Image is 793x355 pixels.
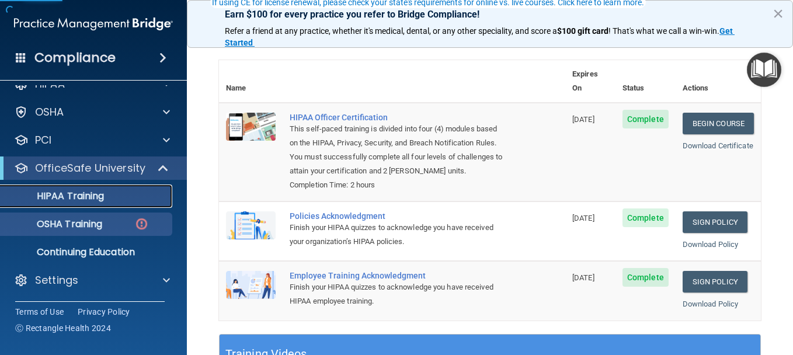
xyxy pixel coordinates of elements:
[134,217,149,231] img: danger-circle.6113f641.png
[15,306,64,318] a: Terms of Use
[290,280,507,308] div: Finish your HIPAA quizzes to acknowledge you have received HIPAA employee training.
[683,271,747,293] a: Sign Policy
[15,322,111,334] span: Ⓒ Rectangle Health 2024
[290,271,507,280] div: Employee Training Acknowledgment
[14,12,173,36] img: PMB logo
[683,141,753,150] a: Download Certificate
[34,50,116,66] h4: Compliance
[290,122,507,178] div: This self-paced training is divided into four (4) modules based on the HIPAA, Privacy, Security, ...
[683,113,754,134] a: Begin Course
[622,268,669,287] span: Complete
[622,110,669,128] span: Complete
[572,115,594,124] span: [DATE]
[773,4,784,23] button: Close
[225,26,557,36] span: Refer a friend at any practice, whether it's medical, dental, or any other speciality, and score a
[225,26,735,47] a: Get Started
[565,60,615,103] th: Expires On
[35,105,64,119] p: OSHA
[290,211,507,221] div: Policies Acknowledgment
[683,240,739,249] a: Download Policy
[572,273,594,282] span: [DATE]
[290,178,507,192] div: Completion Time: 2 hours
[683,300,739,308] a: Download Policy
[557,26,608,36] strong: $100 gift card
[14,133,170,147] a: PCI
[78,306,130,318] a: Privacy Policy
[8,190,104,202] p: HIPAA Training
[35,161,145,175] p: OfficeSafe University
[747,53,781,87] button: Open Resource Center
[35,273,78,287] p: Settings
[290,221,507,249] div: Finish your HIPAA quizzes to acknowledge you have received your organization’s HIPAA policies.
[219,60,283,103] th: Name
[8,246,167,258] p: Continuing Education
[225,9,755,20] p: Earn $100 for every practice you refer to Bridge Compliance!
[676,60,761,103] th: Actions
[35,133,51,147] p: PCI
[14,105,170,119] a: OSHA
[608,26,719,36] span: ! That's what we call a win-win.
[290,113,507,122] a: HIPAA Officer Certification
[622,208,669,227] span: Complete
[615,60,676,103] th: Status
[683,211,747,233] a: Sign Policy
[14,161,169,175] a: OfficeSafe University
[572,214,594,222] span: [DATE]
[14,273,170,287] a: Settings
[8,218,102,230] p: OSHA Training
